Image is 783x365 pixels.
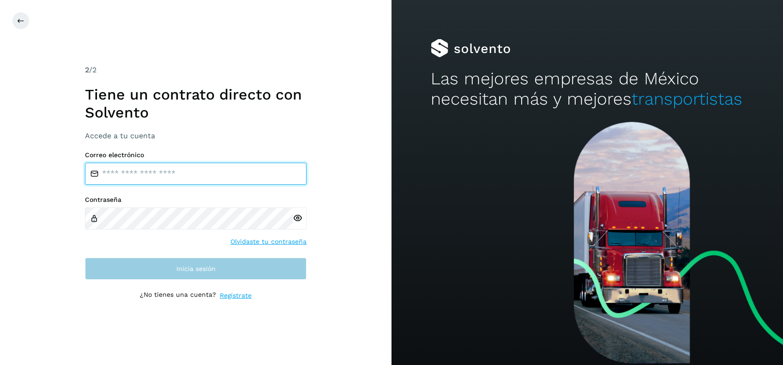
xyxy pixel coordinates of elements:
a: Olvidaste tu contraseña [230,237,307,247]
span: 2 [85,65,89,74]
button: Inicia sesión [85,258,307,280]
div: /2 [85,65,307,76]
span: Inicia sesión [176,265,216,272]
label: Correo electrónico [85,151,307,159]
label: Contraseña [85,196,307,204]
a: Regístrate [220,291,252,300]
p: ¿No tienes una cuenta? [140,291,216,300]
span: transportistas [632,89,742,109]
h2: Las mejores empresas de México necesitan más y mejores [431,69,744,110]
h3: Accede a tu cuenta [85,131,307,140]
h1: Tiene un contrato directo con Solvento [85,86,307,121]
